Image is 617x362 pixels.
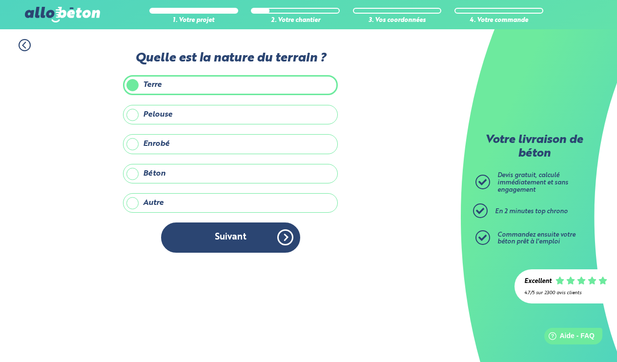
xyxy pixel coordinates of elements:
div: 1. Votre projet [149,17,238,24]
iframe: Help widget launcher [530,324,606,351]
label: Pelouse [123,105,338,124]
div: 2. Votre chantier [251,17,340,24]
img: allobéton [25,7,100,22]
label: Quelle est la nature du terrain ? [123,51,338,65]
label: Enrobé [123,134,338,154]
button: Suivant [161,222,300,252]
div: 4. Votre commande [454,17,543,24]
label: Terre [123,75,338,95]
label: Béton [123,164,338,183]
div: 3. Vos coordonnées [353,17,442,24]
label: Autre [123,193,338,213]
